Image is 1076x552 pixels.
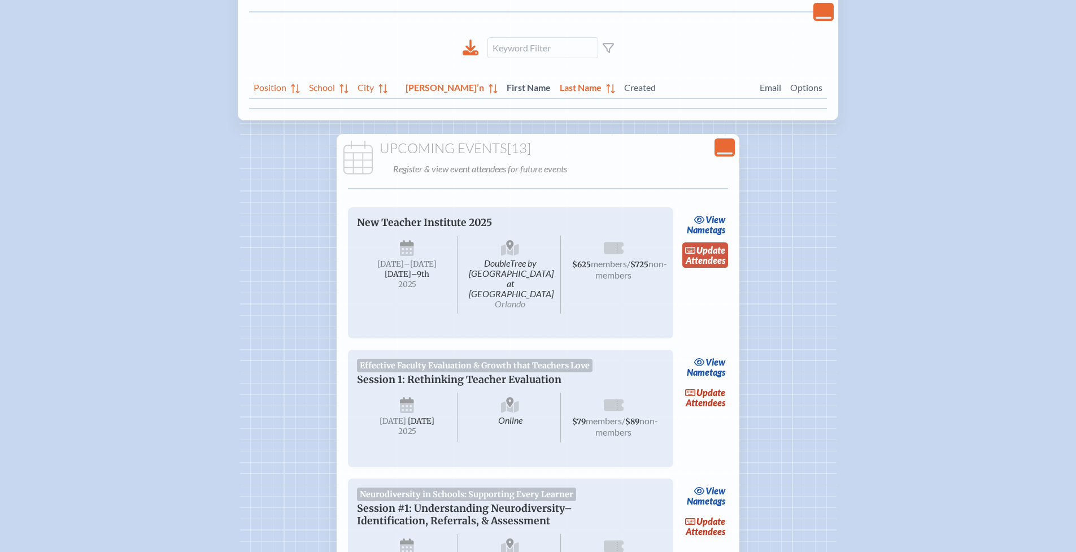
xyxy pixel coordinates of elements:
input: Keyword Filter [487,37,598,58]
span: School [309,80,335,93]
span: Email [760,80,781,93]
span: non-members [595,258,667,280]
span: [DATE] [408,416,434,426]
a: viewNametags [684,483,729,509]
span: members [586,415,622,426]
span: Last Name [560,80,602,93]
span: [PERSON_NAME]’n [406,80,484,93]
span: [13] [507,140,531,157]
span: update [696,516,725,527]
span: / [627,258,630,269]
span: / [622,415,625,426]
span: view [705,485,725,496]
span: members [591,258,627,269]
span: Created [624,80,751,93]
span: [DATE]–⁠9th [385,270,429,279]
span: $89 [625,417,639,427]
span: –[DATE] [404,259,437,269]
span: view [705,357,725,367]
p: New Teacher Institute 2025 [357,216,642,229]
span: Effective Faculty Evaluation & Growth that Teachers Love [357,359,593,372]
span: [DATE] [377,259,404,269]
span: Online [460,393,561,442]
span: Orlando [495,298,525,309]
span: Neurodiversity in Schools: Supporting Every Learner [357,488,577,501]
span: $79 [572,417,586,427]
span: 2025 [366,280,448,289]
span: DoubleTree by [GEOGRAPHIC_DATA] at [GEOGRAPHIC_DATA] [460,236,561,314]
a: viewNametags [684,354,729,380]
span: 2025 [366,427,448,436]
span: $625 [572,260,591,270]
span: [DATE] [380,416,406,426]
span: Options [790,80,822,93]
a: updateAttendees [682,385,729,411]
span: City [358,80,374,93]
a: viewNametags [684,212,729,238]
h1: Upcoming Events [341,141,735,157]
span: update [696,387,725,398]
span: non-members [595,415,658,437]
span: update [696,245,725,255]
span: $725 [630,260,648,270]
p: Register & view event attendees for future events [393,161,733,177]
p: Session #1: Understanding Neurodiversity–Identification, Referrals, & Assessment [357,502,642,527]
span: view [705,214,725,225]
a: updateAttendees [682,242,729,268]
span: Position [254,80,286,93]
p: Session 1: Rethinking Teacher Evaluation [357,373,642,386]
div: Download to CSV [463,40,478,56]
span: First Name [507,80,551,93]
a: updateAttendees [682,514,729,540]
